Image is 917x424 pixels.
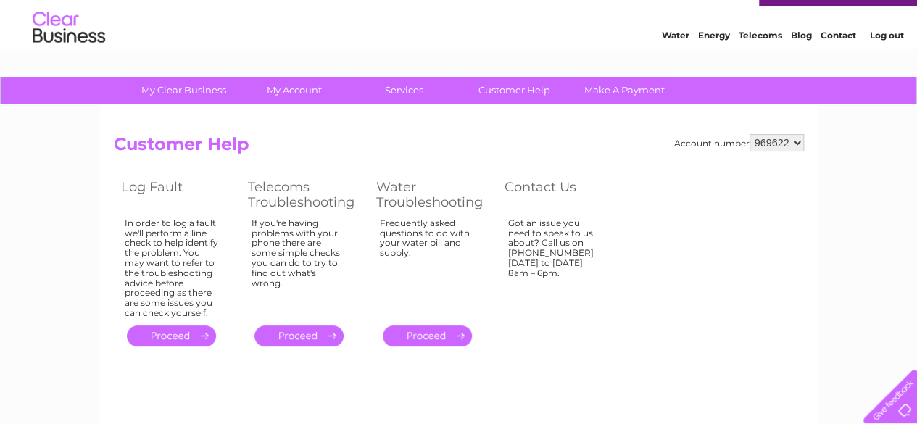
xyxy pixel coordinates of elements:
[241,175,369,214] th: Telecoms Troubleshooting
[114,134,804,162] h2: Customer Help
[252,218,347,312] div: If you're having problems with your phone there are some simple checks you can do to try to find ...
[455,77,574,104] a: Customer Help
[662,62,689,72] a: Water
[383,325,472,346] a: .
[821,62,856,72] a: Contact
[369,175,497,214] th: Water Troubleshooting
[254,325,344,346] a: .
[125,218,219,318] div: In order to log a fault we'll perform a line check to help identify the problem. You may want to ...
[869,62,903,72] a: Log out
[234,77,354,104] a: My Account
[674,134,804,151] div: Account number
[117,8,802,70] div: Clear Business is a trading name of Verastar Limited (registered in [GEOGRAPHIC_DATA] No. 3667643...
[644,7,744,25] a: 0333 014 3131
[508,218,602,312] div: Got an issue you need to speak to us about? Call us on [PHONE_NUMBER] [DATE] to [DATE] 8am – 6pm.
[114,175,241,214] th: Log Fault
[739,62,782,72] a: Telecoms
[497,175,624,214] th: Contact Us
[698,62,730,72] a: Energy
[32,38,106,82] img: logo.png
[791,62,812,72] a: Blog
[565,77,684,104] a: Make A Payment
[380,218,476,312] div: Frequently asked questions to do with your water bill and supply.
[124,77,244,104] a: My Clear Business
[127,325,216,346] a: .
[344,77,464,104] a: Services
